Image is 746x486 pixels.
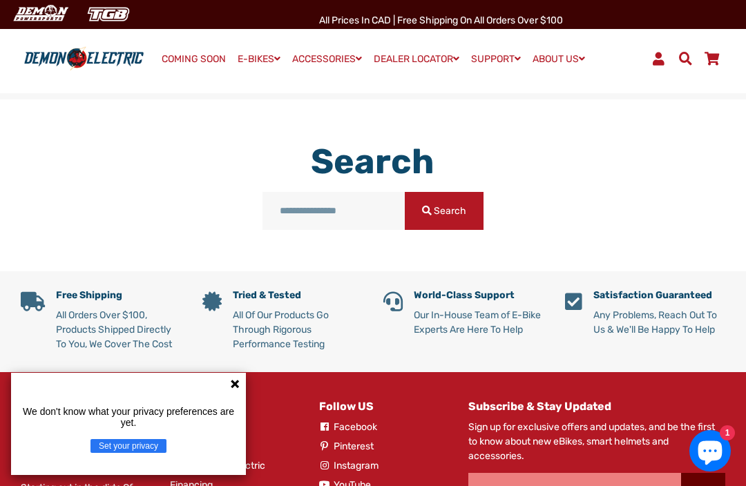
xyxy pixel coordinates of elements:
[21,46,147,71] img: Demon Electric logo
[56,290,182,302] h5: Free Shipping
[319,400,448,413] h4: Follow US
[233,49,285,69] a: E-BIKES
[80,3,137,26] img: TGB Canada
[142,141,604,182] h1: Search
[468,400,725,413] h4: Subscribe & Stay Updated
[319,14,563,26] span: All Prices in CAD | Free shipping on all orders over $100
[319,439,374,454] a: Pinterest
[157,50,231,69] a: COMING SOON
[466,49,526,69] a: SUPPORT
[434,205,466,217] span: Search
[287,49,367,69] a: ACCESSORIES
[685,430,735,475] inbox-online-store-chat: Shopify online store chat
[319,420,377,434] a: Facebook
[369,49,464,69] a: DEALER LOCATOR
[262,192,405,230] input: Search our store
[7,3,73,26] img: Demon Electric
[528,49,590,69] a: ABOUT US
[593,308,726,337] p: Any Problems, Reach Out To Us & We'll Be Happy To Help
[405,192,484,230] button: Search
[593,290,726,302] h5: Satisfaction Guaranteed
[233,290,363,302] h5: Tried & Tested
[90,439,166,453] button: Set your privacy
[56,308,182,351] p: All Orders Over $100, Products Shipped Directly To You, We Cover The Cost
[319,458,379,473] a: Instagram
[414,308,544,337] p: Our In-House Team of E-Bike Experts Are Here To Help
[17,406,240,428] p: We don't know what your privacy preferences are yet.
[233,308,363,351] p: All Of Our Products Go Through Rigorous Performance Testing
[468,420,725,463] p: Sign up for exclusive offers and updates, and be the first to know about new eBikes, smart helmet...
[414,290,544,302] h5: World-Class Support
